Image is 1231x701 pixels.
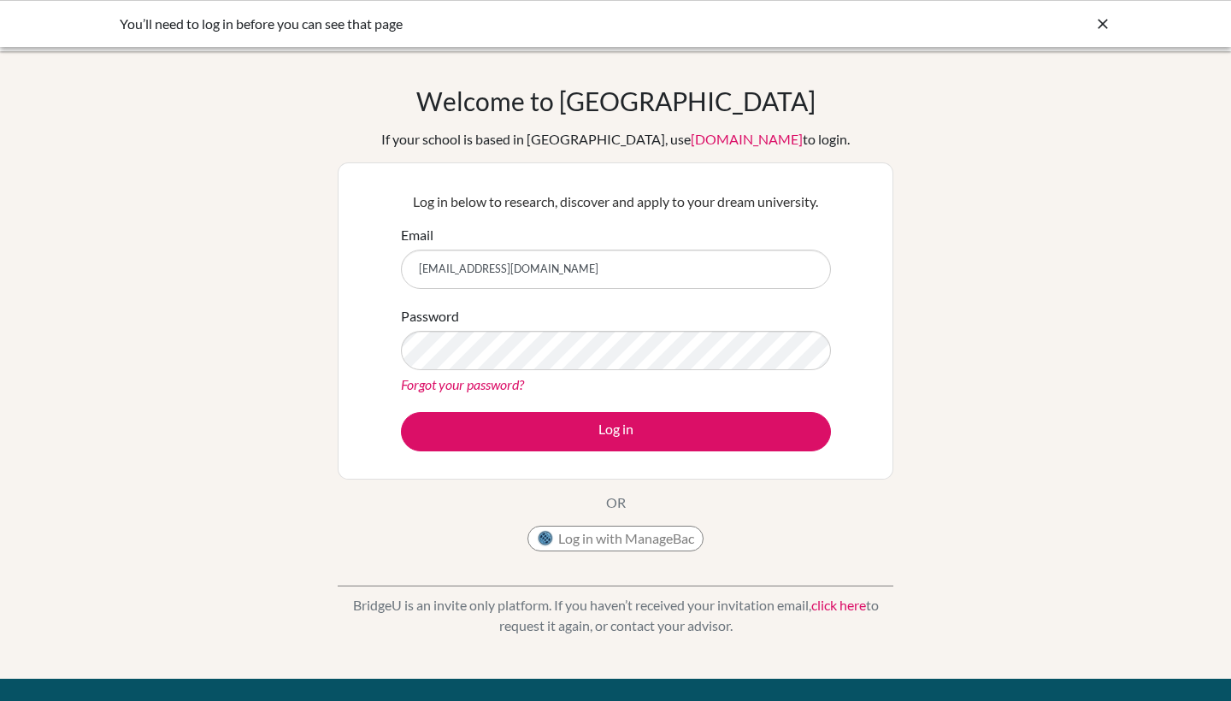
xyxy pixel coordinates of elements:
[381,129,850,150] div: If your school is based in [GEOGRAPHIC_DATA], use to login.
[120,14,855,34] div: You’ll need to log in before you can see that page
[401,225,433,245] label: Email
[527,526,704,551] button: Log in with ManageBac
[401,191,831,212] p: Log in below to research, discover and apply to your dream university.
[416,85,816,116] h1: Welcome to [GEOGRAPHIC_DATA]
[811,597,866,613] a: click here
[401,306,459,327] label: Password
[401,376,524,392] a: Forgot your password?
[338,595,893,636] p: BridgeU is an invite only platform. If you haven’t received your invitation email, to request it ...
[606,492,626,513] p: OR
[691,131,803,147] a: [DOMAIN_NAME]
[401,412,831,451] button: Log in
